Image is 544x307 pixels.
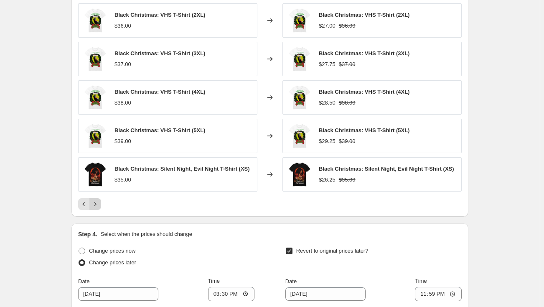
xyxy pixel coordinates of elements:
[319,50,409,56] span: Black Christmas: VHS T-Shirt (3XL)
[89,198,101,210] button: Next
[285,278,297,284] span: Date
[114,176,131,184] div: $35.00
[319,166,454,172] span: Black Christmas: Silent Night, Evil Night T-Shirt (XS)
[83,123,108,148] img: VHS_8cfec6df-f05c-4e7b-b6b6-1fc417c78a65_80x.png
[287,123,312,148] img: VHS_8cfec6df-f05c-4e7b-b6b6-1fc417c78a65_80x.png
[208,287,255,301] input: 12:00
[339,137,356,146] strike: $39.00
[89,248,135,254] span: Change prices now
[89,259,136,266] span: Change prices later
[83,85,108,110] img: VHS_8cfec6df-f05c-4e7b-b6b6-1fc417c78a65_80x.png
[208,278,220,284] span: Time
[78,230,97,238] h2: Step 4.
[287,8,312,33] img: VHS_8cfec6df-f05c-4e7b-b6b6-1fc417c78a65_80x.png
[114,50,205,56] span: Black Christmas: VHS T-Shirt (3XL)
[319,60,336,69] div: $27.75
[101,230,192,238] p: Select when the prices should change
[78,278,89,284] span: Date
[319,89,409,95] span: Black Christmas: VHS T-Shirt (4XL)
[114,89,205,95] span: Black Christmas: VHS T-Shirt (4XL)
[339,99,356,107] strike: $38.00
[114,137,131,146] div: $39.00
[114,60,131,69] div: $37.00
[339,22,356,30] strike: $36.00
[415,278,427,284] span: Time
[319,22,336,30] div: $27.00
[285,287,366,301] input: 8/26/2025
[114,12,205,18] span: Black Christmas: VHS T-Shirt (2XL)
[287,46,312,72] img: VHS_8cfec6df-f05c-4e7b-b6b6-1fc417c78a65_80x.png
[319,99,336,107] div: $28.50
[319,176,336,184] div: $26.25
[319,12,409,18] span: Black Christmas: VHS T-Shirt (2XL)
[114,99,131,107] div: $38.00
[296,248,369,254] span: Revert to original prices later?
[114,127,205,133] span: Black Christmas: VHS T-Shirt (5XL)
[83,162,108,187] img: Silent-Night_-Evil-Night_80x.png
[83,46,108,72] img: VHS_8cfec6df-f05c-4e7b-b6b6-1fc417c78a65_80x.png
[78,198,101,210] nav: Pagination
[415,287,462,301] input: 12:00
[339,176,356,184] strike: $35.00
[287,85,312,110] img: VHS_8cfec6df-f05c-4e7b-b6b6-1fc417c78a65_80x.png
[83,8,108,33] img: VHS_8cfec6df-f05c-4e7b-b6b6-1fc417c78a65_80x.png
[114,22,131,30] div: $36.00
[339,60,356,69] strike: $37.00
[114,166,250,172] span: Black Christmas: Silent Night, Evil Night T-Shirt (XS)
[78,287,158,301] input: 8/26/2025
[78,198,90,210] button: Previous
[319,137,336,146] div: $29.25
[287,162,312,187] img: Silent-Night_-Evil-Night_80x.png
[319,127,409,133] span: Black Christmas: VHS T-Shirt (5XL)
